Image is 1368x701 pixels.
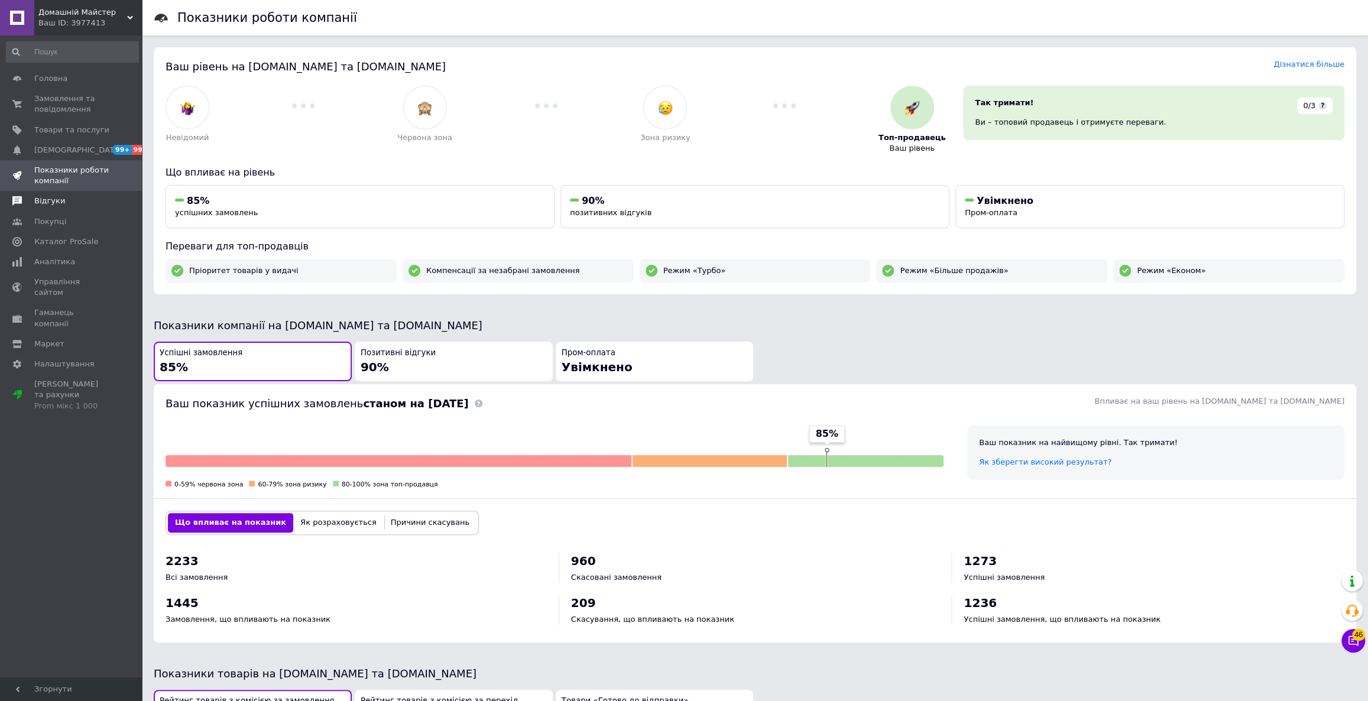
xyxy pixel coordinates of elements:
[905,100,919,115] img: :rocket:
[166,167,275,178] span: Що впливає на рівень
[166,554,199,568] span: 2233
[6,41,139,63] input: Пошук
[160,348,242,359] span: Успішні замовлення
[38,18,142,28] div: Ваш ID: 3977413
[571,573,662,582] span: Скасовані замовлення
[175,208,258,217] span: успішних замовлень
[166,615,330,624] span: Замовлення, що впливають на показник
[342,481,438,488] span: 80-100% зона топ-продавця
[166,241,309,252] span: Переваги для топ-продавців
[166,185,555,228] button: 85%успішних замовлень
[964,554,997,568] span: 1273
[355,342,553,381] button: Позитивні відгуки90%
[258,481,326,488] span: 60-79% зона ризику
[34,236,98,247] span: Каталог ProSale
[1094,397,1344,405] span: Впливає на ваш рівень на [DOMAIN_NAME] та [DOMAIN_NAME]
[417,100,432,115] img: :see_no_evil:
[34,216,66,227] span: Покупці
[166,596,199,610] span: 1445
[34,196,65,206] span: Відгуки
[154,342,352,381] button: Успішні замовлення85%
[34,73,67,84] span: Головна
[34,307,109,329] span: Гаманець компанії
[112,145,132,155] span: 99+
[189,265,299,276] span: Пріоритет товарів у видачі
[166,132,209,143] span: Невідомий
[154,667,476,680] span: Показники товарів на [DOMAIN_NAME] та [DOMAIN_NAME]
[166,60,446,73] span: Ваш рівень на [DOMAIN_NAME] та [DOMAIN_NAME]
[571,615,734,624] span: Скасування, що впливають на показник
[977,195,1033,206] span: Увімкнено
[180,100,195,115] img: :woman-shrugging:
[168,513,293,532] button: Що впливає на показник
[979,437,1333,448] div: Ваш показник на найвищому рівні. Так тримати!
[965,208,1017,217] span: Пром-оплата
[663,265,726,276] span: Режим «Турбо»
[964,596,997,610] span: 1236
[34,145,122,155] span: [DEMOGRAPHIC_DATA]
[1137,265,1205,276] span: Режим «Економ»
[293,513,384,532] button: Як розраховується
[964,573,1045,582] span: Успішні замовлення
[361,360,389,374] span: 90%
[174,481,243,488] span: 0-59% червона зона
[815,427,838,440] span: 85%
[878,132,946,143] span: Топ-продавець
[562,348,615,359] span: Пром-оплата
[34,257,75,267] span: Аналітика
[1273,60,1344,69] a: Дізнатися більше
[160,360,188,374] span: 85%
[34,359,95,369] span: Налаштування
[571,554,596,568] span: 960
[363,397,468,410] b: станом на [DATE]
[640,132,691,143] span: Зона ризику
[166,397,469,410] span: Ваш показник успішних замовлень
[166,573,228,582] span: Всі замовлення
[34,125,109,135] span: Товари та послуги
[975,98,1033,107] span: Так тримати!
[34,165,109,186] span: Показники роботи компанії
[1297,98,1333,114] div: 0/3
[34,339,64,349] span: Маркет
[1341,629,1365,653] button: Чат з покупцем46
[570,208,651,217] span: позитивних відгуків
[889,143,935,154] span: Ваш рівень
[955,185,1344,228] button: УвімкненоПром-оплата
[1352,629,1365,641] span: 46
[132,145,151,155] span: 99+
[34,277,109,298] span: Управління сайтом
[571,596,596,610] span: 209
[900,265,1008,276] span: Режим «Більше продажів»
[34,379,109,411] span: [PERSON_NAME] та рахунки
[979,457,1111,466] a: Як зберегти високий результат?
[582,195,604,206] span: 90%
[964,615,1160,624] span: Успішні замовлення, що впливають на показник
[1318,102,1327,110] span: ?
[560,185,949,228] button: 90%позитивних відгуків
[975,117,1333,128] div: Ви – топовий продавець і отримуєте переваги.
[38,7,127,18] span: Домашній Майстер
[177,11,357,25] h1: Показники роботи компанії
[426,265,580,276] span: Компенсації за незабрані замовлення
[384,513,476,532] button: Причини скасувань
[562,360,633,374] span: Увімкнено
[397,132,452,143] span: Червона зона
[154,319,482,332] span: Показники компанії на [DOMAIN_NAME] та [DOMAIN_NAME]
[34,93,109,115] span: Замовлення та повідомлення
[556,342,754,381] button: Пром-оплатаУвімкнено
[361,348,436,359] span: Позитивні відгуки
[187,195,209,206] span: 85%
[34,401,109,411] div: Prom мікс 1 000
[658,100,673,115] img: :disappointed_relieved:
